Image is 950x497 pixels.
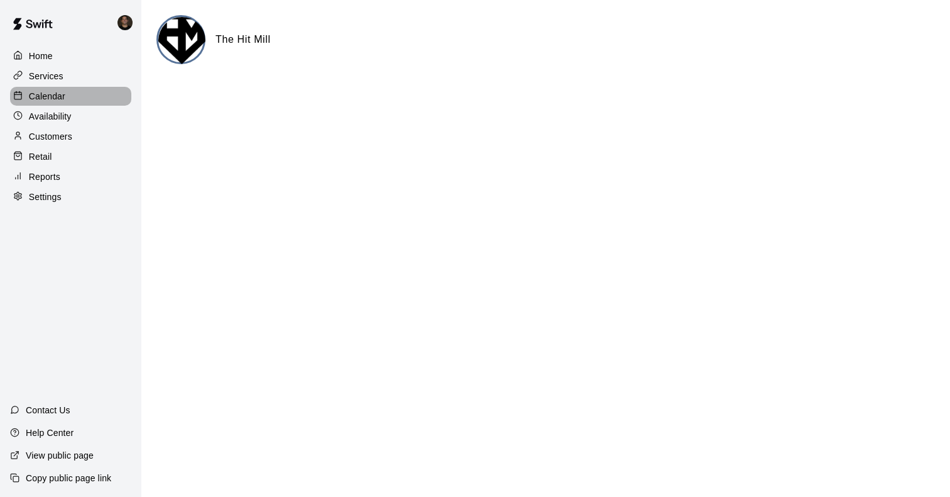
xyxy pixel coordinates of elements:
h6: The Hit Mill [216,31,271,48]
p: Services [29,70,63,82]
a: Availability [10,107,131,126]
p: Customers [29,130,72,143]
img: Kyle Harris [117,15,133,30]
p: Calendar [29,90,65,103]
p: Contact Us [26,404,70,416]
a: Retail [10,147,131,166]
p: Settings [29,191,62,203]
p: Availability [29,110,72,123]
p: Copy public page link [26,472,111,484]
a: Home [10,47,131,65]
img: The Hit Mill logo [158,17,205,64]
a: Reports [10,167,131,186]
a: Calendar [10,87,131,106]
p: Reports [29,170,60,183]
a: Settings [10,187,131,206]
a: Customers [10,127,131,146]
a: Services [10,67,131,86]
div: Kyle Harris [115,10,141,35]
p: View public page [26,449,94,462]
p: Home [29,50,53,62]
p: Help Center [26,427,74,439]
p: Retail [29,150,52,163]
